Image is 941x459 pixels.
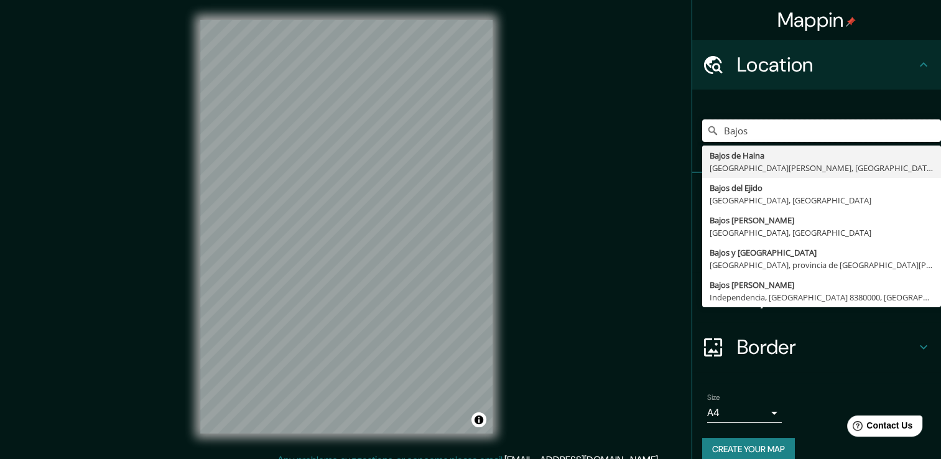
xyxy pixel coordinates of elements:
[692,223,941,272] div: Style
[846,17,856,27] img: pin-icon.png
[710,246,934,259] div: Bajos y [GEOGRAPHIC_DATA]
[830,410,927,445] iframe: Help widget launcher
[777,7,856,32] h4: Mappin
[737,52,916,77] h4: Location
[737,285,916,310] h4: Layout
[710,149,934,162] div: Bajos de Haina
[710,291,934,304] div: Independencia, [GEOGRAPHIC_DATA] 8380000, [GEOGRAPHIC_DATA]
[710,226,934,239] div: [GEOGRAPHIC_DATA], [GEOGRAPHIC_DATA]
[200,20,493,433] canvas: Map
[692,322,941,372] div: Border
[707,392,720,403] label: Size
[737,335,916,359] h4: Border
[471,412,486,427] button: Toggle attribution
[710,279,934,291] div: Bajos [PERSON_NAME]
[710,259,934,271] div: [GEOGRAPHIC_DATA], provincia de [GEOGRAPHIC_DATA][PERSON_NAME], [GEOGRAPHIC_DATA]
[707,403,782,423] div: A4
[710,162,934,174] div: [GEOGRAPHIC_DATA][PERSON_NAME], [GEOGRAPHIC_DATA]
[710,214,934,226] div: Bajos [PERSON_NAME]
[710,182,934,194] div: Bajos del Ejido
[692,272,941,322] div: Layout
[702,119,941,142] input: Pick your city or area
[692,173,941,223] div: Pins
[710,194,934,206] div: [GEOGRAPHIC_DATA], [GEOGRAPHIC_DATA]
[692,40,941,90] div: Location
